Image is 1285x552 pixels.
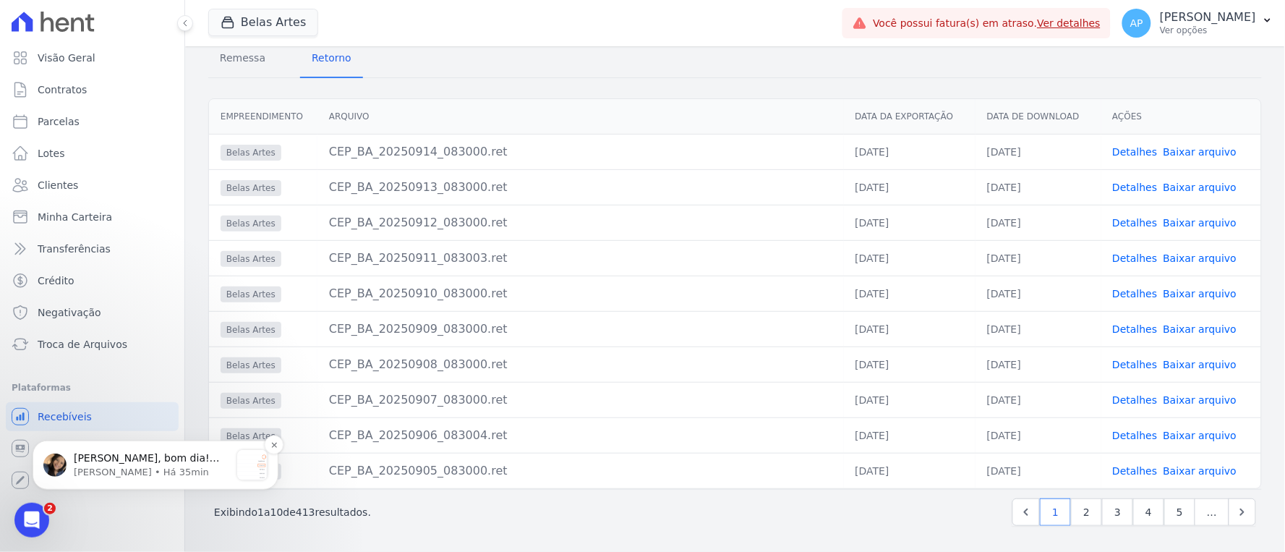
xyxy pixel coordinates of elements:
a: 1 [1040,498,1071,526]
div: CEP_BA_20250910_083000.ret [329,285,832,302]
a: Retorno [300,41,363,78]
td: [DATE] [976,453,1101,488]
span: … [1195,498,1229,526]
a: Detalhes [1113,323,1158,335]
td: [DATE] [844,240,976,276]
button: Belas Artes [208,9,318,36]
td: [DATE] [976,311,1101,347]
span: Lotes [38,146,65,161]
td: [DATE] [844,347,976,382]
a: Baixar arquivo [1164,394,1237,406]
td: [DATE] [976,276,1101,311]
a: Baixar arquivo [1164,146,1237,158]
td: [DATE] [844,169,976,205]
button: AP [PERSON_NAME] Ver opções [1111,3,1285,43]
td: [DATE] [976,169,1101,205]
a: Lotes [6,139,179,168]
a: Previous [1012,498,1040,526]
span: Belas Artes [221,180,281,196]
p: Ver opções [1160,25,1256,36]
td: [DATE] [844,276,976,311]
span: Transferências [38,242,111,256]
p: [PERSON_NAME], bom dia! Como vai? [PERSON_NAME], quando a renegociação foi realizada, essa parcel... [63,102,219,116]
th: Empreendimento [209,99,317,135]
div: CEP_BA_20250907_083000.ret [329,391,832,409]
a: Detalhes [1113,182,1158,193]
a: Minha Carteira [6,203,179,232]
div: CEP_BA_20250911_083003.ret [329,250,832,267]
span: Belas Artes [221,216,281,232]
td: [DATE] [976,417,1101,453]
div: CEP_BA_20250914_083000.ret [329,143,832,161]
a: Baixar arquivo [1164,182,1237,193]
iframe: Intercom notifications mensagem [11,349,300,513]
span: Contratos [38,82,87,97]
span: 10 [270,506,283,518]
span: AP [1130,18,1143,28]
div: CEP_BA_20250905_083000.ret [329,462,832,480]
a: Contratos [6,75,179,104]
span: Você possui fatura(s) em atraso. [873,16,1101,31]
th: Arquivo [317,99,844,135]
span: Remessa [211,43,274,72]
a: Ver detalhes [1038,17,1101,29]
a: Recebíveis [6,402,179,431]
span: Parcelas [38,114,80,129]
th: Data de Download [976,99,1101,135]
a: Crédito [6,266,179,295]
div: message notification from Adriane, Há 35min. Alan, bom dia! Como vai? Alan, quando a renegociação... [22,91,268,140]
td: [DATE] [844,453,976,488]
div: CEP_BA_20250908_083000.ret [329,356,832,373]
td: [DATE] [844,311,976,347]
img: Profile image for Adriane [33,104,56,127]
nav: Tab selector [208,41,363,78]
span: Retorno [303,43,360,72]
a: Conta Hent [6,434,179,463]
a: Remessa [208,41,277,78]
iframe: Intercom live chat [14,503,49,538]
a: Troca de Arquivos [6,330,179,359]
a: Baixar arquivo [1164,288,1237,300]
span: Clientes [38,178,78,192]
a: Clientes [6,171,179,200]
a: Detalhes [1113,394,1158,406]
p: Message from Adriane, sent Há 35min [63,116,219,129]
td: [DATE] [976,134,1101,169]
a: 2 [1071,498,1102,526]
a: Negativação [6,298,179,327]
span: Belas Artes [221,251,281,267]
span: Belas Artes [221,286,281,302]
div: CEP_BA_20250912_083000.ret [329,214,832,232]
a: 4 [1133,498,1164,526]
a: Detalhes [1113,146,1158,158]
a: Parcelas [6,107,179,136]
span: Troca de Arquivos [38,337,127,352]
a: Baixar arquivo [1164,359,1237,370]
a: 5 [1164,498,1195,526]
div: CEP_BA_20250909_083000.ret [329,320,832,338]
th: Data da Exportação [844,99,976,135]
a: Next [1229,498,1256,526]
td: [DATE] [976,382,1101,417]
td: [DATE] [844,205,976,240]
p: [PERSON_NAME] [1160,10,1256,25]
a: Baixar arquivo [1164,465,1237,477]
a: Detalhes [1113,359,1158,370]
a: Detalhes [1113,465,1158,477]
a: Detalhes [1113,430,1158,441]
a: 3 [1102,498,1133,526]
td: [DATE] [844,417,976,453]
button: Dismiss notification [254,86,273,105]
a: Detalhes [1113,217,1158,229]
div: CEP_BA_20250906_083004.ret [329,427,832,444]
span: Minha Carteira [38,210,112,224]
span: Visão Geral [38,51,95,65]
td: [DATE] [976,240,1101,276]
a: Baixar arquivo [1164,430,1237,441]
span: 413 [296,506,315,518]
span: 1 [257,506,264,518]
a: Visão Geral [6,43,179,72]
div: CEP_BA_20250913_083000.ret [329,179,832,196]
a: Transferências [6,234,179,263]
td: [DATE] [844,382,976,417]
